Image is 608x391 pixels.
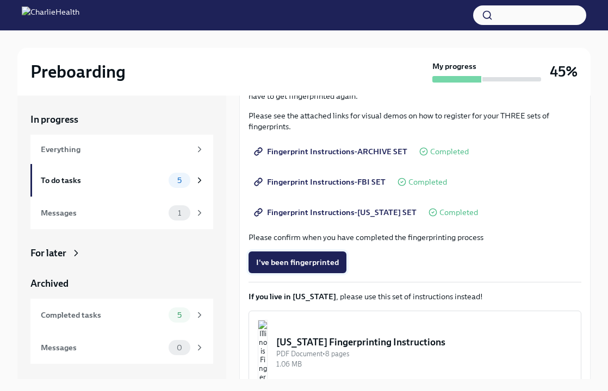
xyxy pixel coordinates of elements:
img: Illinois Fingerprinting Instructions [258,320,268,385]
button: I've been fingerprinted [249,251,346,273]
a: Messages0 [30,331,213,364]
span: Fingerprint Instructions-[US_STATE] SET [256,207,417,218]
div: Messages [41,207,164,219]
img: CharlieHealth [22,7,79,24]
span: 5 [171,311,188,319]
h3: 45% [550,62,578,81]
span: Completed [430,148,469,156]
span: Completed [408,178,447,186]
span: 5 [171,176,188,185]
div: [US_STATE] Fingerprinting Instructions [276,336,572,349]
div: 1.06 MB [276,359,572,369]
span: 1 [171,209,188,217]
span: Fingerprint Instructions-ARCHIVE SET [256,146,407,157]
a: Messages1 [30,197,213,229]
p: Please see the attached links for visual demos on how to register for your THREE sets of fingerpr... [249,110,581,132]
span: I've been fingerprinted [256,257,339,268]
strong: My progress [432,61,476,72]
a: Completed tasks5 [30,299,213,331]
a: For later [30,247,213,260]
a: Everything [30,135,213,164]
div: Messages [41,342,164,354]
div: For later [30,247,66,260]
p: , please use this set of instructions instead! [249,291,581,302]
a: In progress [30,113,213,126]
a: Fingerprint Instructions-[US_STATE] SET [249,201,424,223]
div: To do tasks [41,174,164,186]
div: PDF Document • 8 pages [276,349,572,359]
h2: Preboarding [30,61,126,83]
a: To do tasks5 [30,164,213,197]
span: Completed [439,209,478,217]
p: Please confirm when you have completed the fingerprinting process [249,232,581,243]
span: Fingerprint Instructions-FBI SET [256,176,386,187]
div: Completed tasks [41,309,164,321]
strong: If you live in [US_STATE] [249,292,336,301]
span: 0 [170,344,189,352]
a: Archived [30,277,213,290]
div: Everything [41,143,190,155]
a: Fingerprint Instructions-FBI SET [249,171,393,193]
a: Fingerprint Instructions-ARCHIVE SET [249,141,415,162]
